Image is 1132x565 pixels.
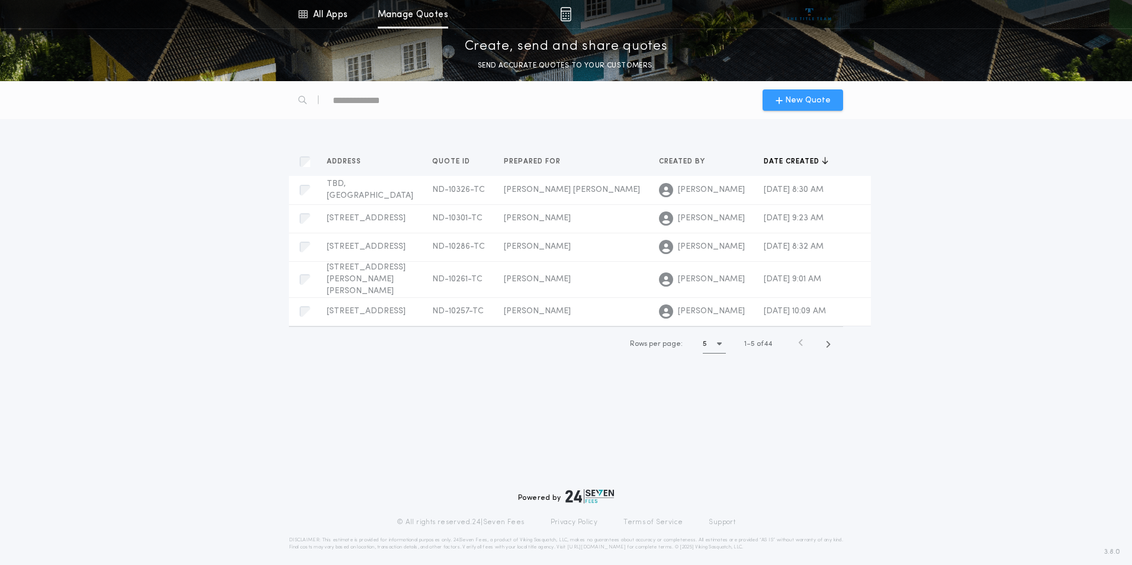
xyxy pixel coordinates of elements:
[327,214,406,223] span: [STREET_ADDRESS]
[764,156,828,168] button: Date created
[478,60,654,72] p: SEND ACCURATE QUOTES TO YOUR CUSTOMERS.
[432,156,479,168] button: Quote ID
[327,307,406,316] span: [STREET_ADDRESS]
[659,156,714,168] button: Created by
[630,341,683,348] span: Rows per page:
[504,242,571,251] span: [PERSON_NAME]
[764,157,822,166] span: Date created
[678,274,745,285] span: [PERSON_NAME]
[744,341,747,348] span: 1
[327,242,406,251] span: [STREET_ADDRESS]
[764,275,821,284] span: [DATE] 9:01 AM
[678,213,745,224] span: [PERSON_NAME]
[504,157,563,166] span: Prepared for
[432,307,484,316] span: ND-10257-TC
[763,89,843,111] button: New Quote
[504,307,571,316] span: [PERSON_NAME]
[703,335,726,354] button: 5
[659,157,707,166] span: Created by
[432,275,483,284] span: ND-10261-TC
[560,7,571,21] img: img
[1104,547,1120,557] span: 3.8.0
[397,518,525,527] p: © All rights reserved. 24|Seven Fees
[764,185,824,194] span: [DATE] 8:30 AM
[432,242,485,251] span: ND-10286-TC
[764,307,826,316] span: [DATE] 10:09 AM
[787,8,832,20] img: vs-icon
[785,94,831,107] span: New Quote
[432,214,483,223] span: ND-10301-TC
[432,185,485,194] span: ND-10326-TC
[327,157,364,166] span: Address
[678,306,745,317] span: [PERSON_NAME]
[518,489,614,503] div: Powered by
[567,545,626,550] a: [URL][DOMAIN_NAME]
[504,185,640,194] span: [PERSON_NAME] [PERSON_NAME]
[565,489,614,503] img: logo
[623,518,683,527] a: Terms of Service
[757,339,772,349] span: of 44
[764,214,824,223] span: [DATE] 9:23 AM
[327,263,406,296] span: [STREET_ADDRESS][PERSON_NAME][PERSON_NAME]
[432,157,472,166] span: Quote ID
[678,241,745,253] span: [PERSON_NAME]
[764,242,824,251] span: [DATE] 8:32 AM
[751,341,755,348] span: 5
[327,179,413,200] span: TBD, [GEOGRAPHIC_DATA]
[289,537,843,551] p: DISCLAIMER: This estimate is provided for informational purposes only. 24|Seven Fees, a product o...
[678,184,745,196] span: [PERSON_NAME]
[703,338,707,350] h1: 5
[504,214,571,223] span: [PERSON_NAME]
[709,518,735,527] a: Support
[465,37,668,56] p: Create, send and share quotes
[504,275,571,284] span: [PERSON_NAME]
[551,518,598,527] a: Privacy Policy
[327,156,370,168] button: Address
